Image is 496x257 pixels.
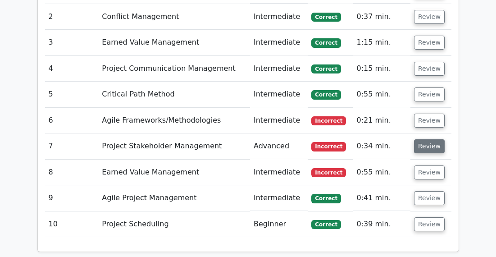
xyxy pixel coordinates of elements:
[45,4,99,30] td: 2
[353,108,410,133] td: 0:21 min.
[414,191,445,205] button: Review
[353,211,410,237] td: 0:39 min.
[250,211,308,237] td: Beginner
[414,87,445,101] button: Review
[250,4,308,30] td: Intermediate
[98,82,250,107] td: Critical Path Method
[311,64,341,73] span: Correct
[414,165,445,179] button: Review
[353,30,410,55] td: 1:15 min.
[45,30,99,55] td: 3
[45,133,99,159] td: 7
[414,139,445,153] button: Review
[98,211,250,237] td: Project Scheduling
[98,30,250,55] td: Earned Value Management
[250,56,308,82] td: Intermediate
[311,90,341,99] span: Correct
[311,116,346,125] span: Incorrect
[45,211,99,237] td: 10
[98,185,250,211] td: Agile Project Management
[353,56,410,82] td: 0:15 min.
[311,168,346,177] span: Incorrect
[414,217,445,231] button: Review
[250,82,308,107] td: Intermediate
[414,114,445,128] button: Review
[353,160,410,185] td: 0:55 min.
[353,82,410,107] td: 0:55 min.
[414,62,445,76] button: Review
[98,133,250,159] td: Project Stakeholder Management
[311,194,341,203] span: Correct
[45,82,99,107] td: 5
[311,220,341,229] span: Correct
[45,160,99,185] td: 8
[250,185,308,211] td: Intermediate
[45,56,99,82] td: 4
[98,4,250,30] td: Conflict Management
[250,160,308,185] td: Intermediate
[311,142,346,151] span: Incorrect
[98,160,250,185] td: Earned Value Management
[98,56,250,82] td: Project Communication Management
[414,36,445,50] button: Review
[45,108,99,133] td: 6
[311,38,341,47] span: Correct
[250,30,308,55] td: Intermediate
[353,4,410,30] td: 0:37 min.
[250,108,308,133] td: Intermediate
[353,185,410,211] td: 0:41 min.
[414,10,445,24] button: Review
[353,133,410,159] td: 0:34 min.
[45,185,99,211] td: 9
[98,108,250,133] td: Agile Frameworks/Methodologies
[311,13,341,22] span: Correct
[250,133,308,159] td: Advanced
